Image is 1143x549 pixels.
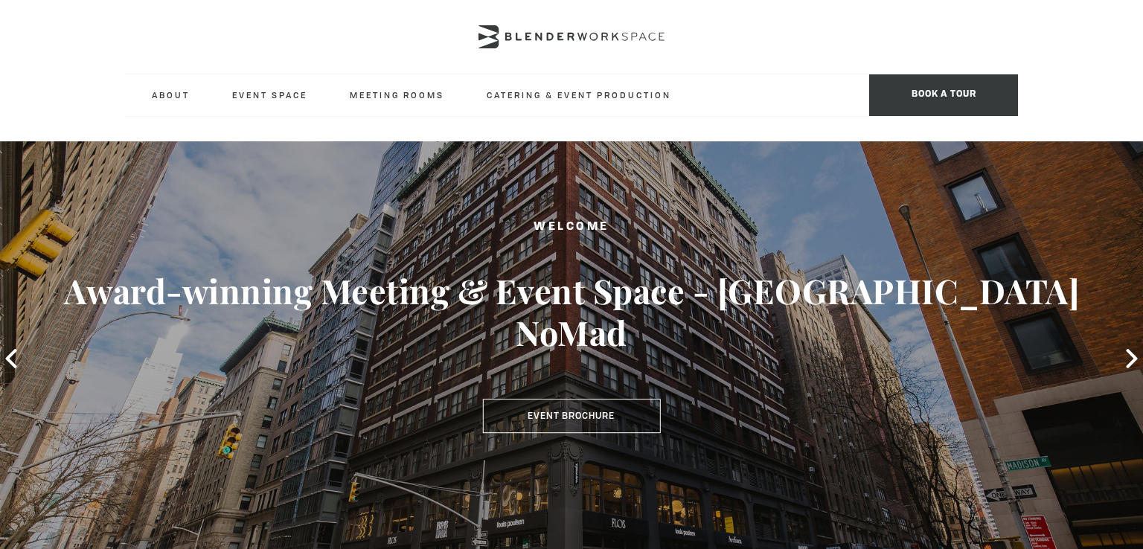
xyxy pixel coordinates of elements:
[57,271,1086,354] h3: Award-winning Meeting & Event Space - [GEOGRAPHIC_DATA] NoMad
[338,74,456,115] a: Meeting Rooms
[220,74,319,115] a: Event Space
[482,399,660,433] a: Event Brochure
[869,74,1018,116] span: Book a tour
[475,74,683,115] a: Catering & Event Production
[140,74,202,115] a: About
[57,219,1086,237] h2: Welcome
